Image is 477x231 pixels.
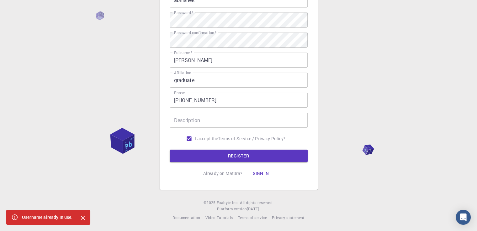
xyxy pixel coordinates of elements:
a: Exabyte Inc. [217,200,239,206]
a: Privacy statement [272,215,305,221]
a: Documentation [172,215,200,221]
label: Password confirmation [174,30,216,35]
span: Platform version [217,206,247,212]
span: Terms of service [238,215,267,220]
button: Sign in [247,167,274,180]
label: Affiliation [174,70,191,75]
span: Video Tutorials [205,215,233,220]
span: All rights reserved. [240,200,273,206]
p: Already on Mat3ra? [203,170,243,177]
a: Terms of service [238,215,267,221]
span: © 2025 [204,200,217,206]
label: Fullname [174,50,192,55]
a: Terms of Service / Privacy Policy* [218,136,285,142]
span: I accept the [195,136,218,142]
button: REGISTER [170,150,308,162]
span: Privacy statement [272,215,305,220]
span: [DATE] . [247,206,260,211]
div: Username already in use. [22,212,73,223]
p: Terms of Service / Privacy Policy * [218,136,285,142]
label: Phone [174,90,185,95]
a: Video Tutorials [205,215,233,221]
a: [DATE]. [247,206,260,212]
span: Exabyte Inc. [217,200,239,205]
div: Open Intercom Messenger [456,210,471,225]
span: Documentation [172,215,200,220]
button: Close [78,213,88,223]
label: Password [174,10,193,15]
